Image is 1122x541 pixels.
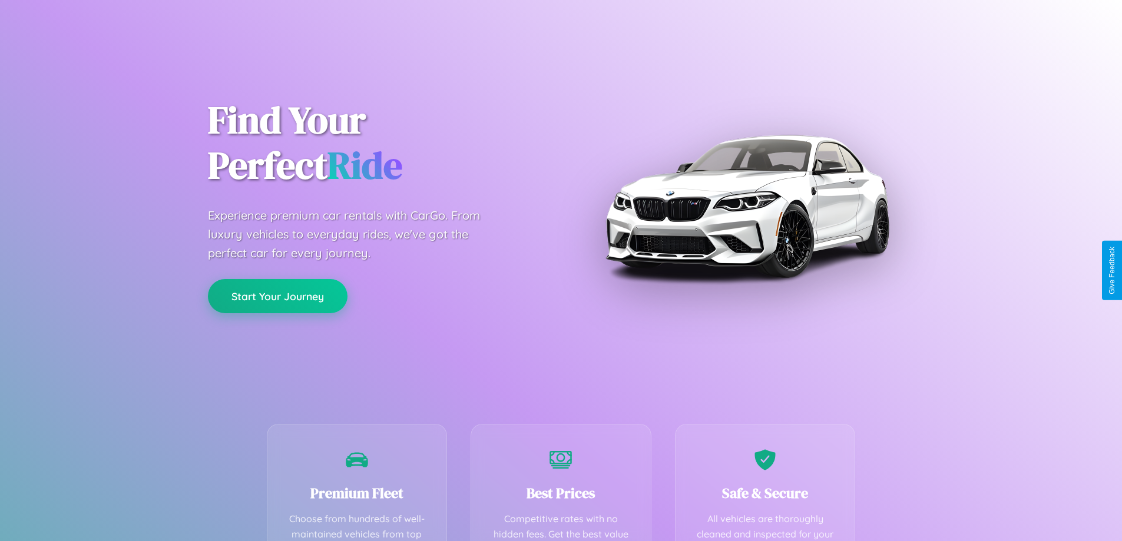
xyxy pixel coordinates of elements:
img: Premium BMW car rental vehicle [600,59,894,353]
h3: Premium Fleet [285,483,429,503]
button: Start Your Journey [208,279,347,313]
div: Give Feedback [1108,247,1116,294]
p: Experience premium car rentals with CarGo. From luxury vehicles to everyday rides, we've got the ... [208,206,502,263]
h1: Find Your Perfect [208,98,544,188]
span: Ride [327,140,402,191]
h3: Safe & Secure [693,483,838,503]
h3: Best Prices [489,483,633,503]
